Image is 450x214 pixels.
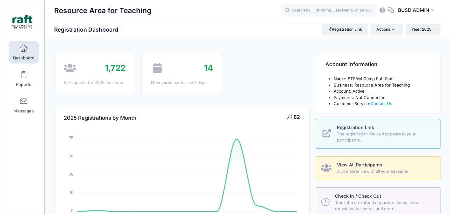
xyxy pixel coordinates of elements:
[335,200,433,212] span: Track the arrival and departure status, view remaining balances, and more.
[64,80,126,86] div: Participants for 2025 sessions
[334,82,431,88] li: Business: Resource Area for Teaching
[69,153,74,159] tspan: 56
[334,101,431,107] li: Customer Service:
[406,24,440,35] button: Year: 2025
[105,63,126,73] span: 1,722
[151,80,213,86] div: New participants: last 7 days
[335,193,381,199] span: Check In / Check Out
[337,125,374,130] span: Registration Link
[70,190,74,195] tspan: 19
[9,41,39,64] a: Dashboard
[13,108,34,114] span: Messages
[71,208,74,213] tspan: 0
[322,24,368,35] a: Registration Link
[411,27,431,32] span: Year: 2025
[337,168,433,175] span: A complete view of all your sessions.
[16,82,31,87] span: Reports
[371,24,403,35] button: Actions
[334,88,431,95] li: Account: Active
[325,56,377,74] h4: Account Information
[69,135,74,141] tspan: 75
[398,7,429,14] span: BUSD ADMIN
[337,162,382,167] span: View All Participants
[394,3,440,18] button: BUSD ADMIN
[9,68,39,90] a: Reports
[13,55,34,61] span: Dashboard
[370,101,392,106] a: Contact Us
[9,94,39,117] a: Messages
[64,109,136,127] h4: 2025 Registrations by Month
[11,10,35,34] img: Resource Area for Teaching
[204,63,213,73] span: 14
[69,172,74,177] tspan: 38
[316,156,440,180] a: View All Participants A complete view of all your sessions.
[54,3,151,18] h1: Resource Area for Teaching
[281,4,377,17] input: Search by First Name, Last Name, or Email...
[316,119,440,149] a: Registration Link The registration link as it appears to your participants.
[337,131,433,143] span: The registration link as it appears to your participants.
[294,114,300,120] span: 82
[54,26,124,33] h1: Registration Dashboard
[334,95,431,101] li: Payments: Not Connected
[334,76,431,82] li: Name: STEAM Camp Raft Staff
[0,7,45,37] a: Resource Area for Teaching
